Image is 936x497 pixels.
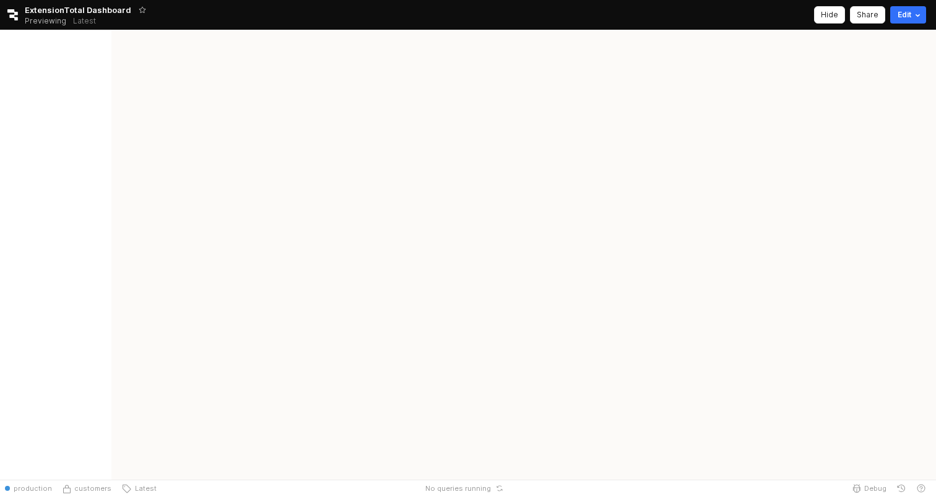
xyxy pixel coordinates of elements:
[25,15,66,27] span: Previewing
[891,480,911,497] button: History
[25,12,103,30] div: Previewing Latest
[890,6,926,24] button: Edit
[857,10,878,20] p: Share
[14,483,52,493] span: production
[847,480,891,497] button: Debug
[73,16,96,26] p: Latest
[850,6,885,24] button: Share app
[814,6,845,24] button: Hide app
[821,7,838,23] div: Hide
[864,483,886,493] span: Debug
[911,480,931,497] button: Help
[131,483,157,493] span: Latest
[136,4,149,16] button: Add app to favorites
[57,480,116,497] button: Source Control
[74,483,111,493] span: customers
[66,12,103,30] button: Releases and History
[111,30,936,480] main: App Body
[25,4,131,16] span: ExtensionTotal Dashboard
[116,480,162,497] button: Latest
[493,485,506,492] button: Reset app state
[425,483,491,493] span: No queries running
